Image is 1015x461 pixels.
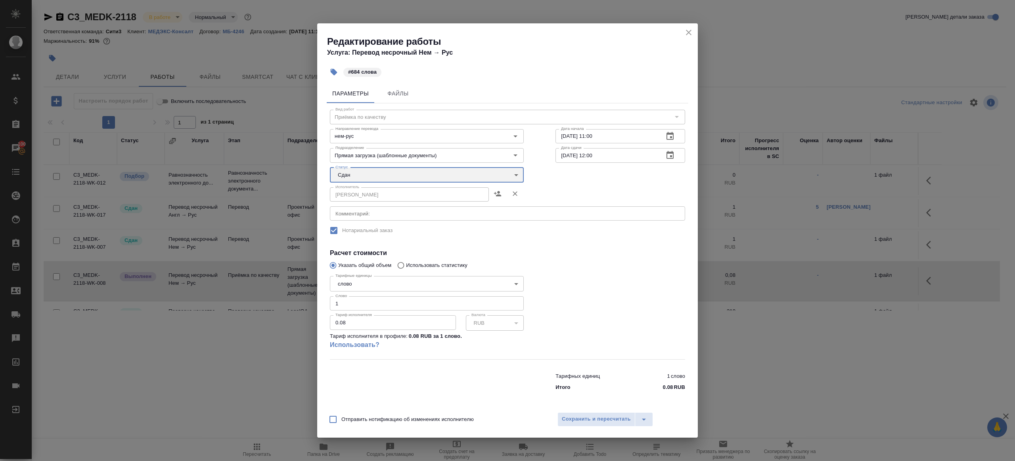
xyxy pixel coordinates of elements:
button: Удалить [506,184,524,203]
div: split button [557,412,653,427]
button: Open [510,131,521,142]
span: Нотариальный заказ [342,227,393,234]
div: RUB [466,315,524,330]
p: 0.08 [663,383,673,391]
span: Файлы [379,89,417,99]
h4: Услуга: Перевод несрочный Нем → Рус [327,48,698,57]
button: Open [510,150,521,161]
p: #684 слова [348,68,377,76]
span: Параметры [331,89,370,99]
button: Назначить [489,184,506,203]
p: 0.08 RUB за 1 слово . [409,332,462,340]
button: Добавить тэг [325,63,343,81]
button: RUB [471,320,487,326]
span: Отправить нотификацию об изменениях исполнителю [341,415,474,423]
button: Сдан [335,171,352,178]
h4: Расчет стоимости [330,248,685,258]
p: RUB [674,383,685,391]
p: слово [671,372,685,380]
span: Сохранить и пересчитать [562,415,631,424]
a: Использовать? [330,340,524,350]
span: 684 слова [343,68,382,75]
p: Тариф исполнителя в профиле: [330,332,408,340]
button: close [683,27,695,38]
button: Сохранить и пересчитать [557,412,635,427]
button: слово [335,280,354,287]
p: Итого [555,383,570,391]
div: Сдан [330,168,524,183]
p: 1 [667,372,670,380]
div: слово [330,276,524,291]
h2: Редактирование работы [327,35,698,48]
p: Тарифных единиц [555,372,600,380]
